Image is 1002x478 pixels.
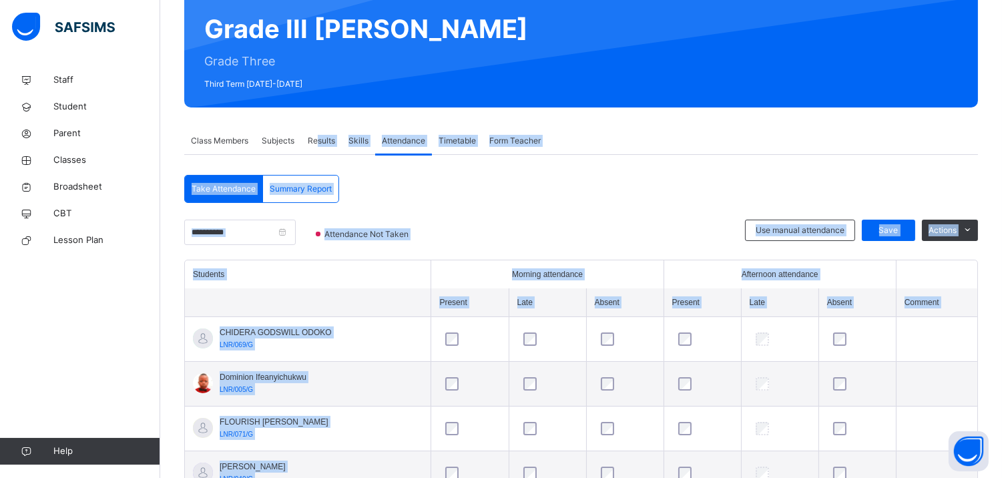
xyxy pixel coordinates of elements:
span: Actions [929,224,957,236]
span: Broadsheet [53,180,160,194]
span: [PERSON_NAME] [220,461,286,473]
span: Subjects [262,135,294,147]
th: Comment [896,288,977,317]
span: Help [53,445,160,458]
span: FLOURISH [PERSON_NAME] [220,416,328,428]
span: Student [53,100,160,113]
img: safsims [12,13,115,41]
span: Classes [53,154,160,167]
span: Skills [348,135,368,147]
th: Absent [818,288,896,317]
th: Late [509,288,586,317]
span: Third Term [DATE]-[DATE] [204,78,528,90]
span: LNR/071/G [220,431,253,438]
span: Staff [53,73,160,87]
span: CHIDERA GODSWILL ODOKO [220,326,332,338]
span: Results [308,135,335,147]
span: Attendance [382,135,425,147]
span: Use manual attendance [756,224,844,236]
th: Present [664,288,741,317]
span: Take Attendance [192,183,256,195]
span: Class Members [191,135,248,147]
span: Form Teacher [489,135,541,147]
span: Parent [53,127,160,140]
span: Afternoon attendance [742,268,818,280]
span: LNR/005/G [220,386,253,393]
span: Summary Report [270,183,332,195]
th: Students [185,260,431,288]
th: Absent [586,288,664,317]
span: LNR/069/G [220,341,253,348]
th: Late [741,288,818,317]
th: Present [431,288,509,317]
button: Open asap [949,431,989,471]
span: Morning attendance [512,268,583,280]
span: Dominion Ifeanyichukwu [220,371,306,383]
span: CBT [53,207,160,220]
span: Save [872,224,905,236]
span: Attendance Not Taken [323,228,413,240]
span: Lesson Plan [53,234,160,247]
span: Timetable [439,135,476,147]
